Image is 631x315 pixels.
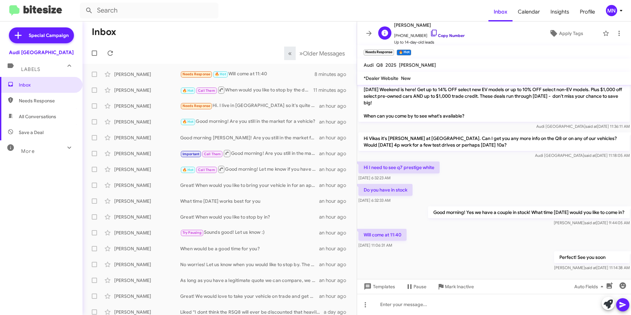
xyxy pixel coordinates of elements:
span: [DATE] 11:06:31 AM [358,243,392,248]
span: Inbox [19,82,75,88]
span: [PERSON_NAME] [394,21,465,29]
div: [PERSON_NAME] [114,150,180,157]
nav: Page navigation example [284,47,349,60]
div: No worries! Let us know when you would like to stop by. The EV credit does end this month and ava... [180,261,319,268]
div: Will come at 11:40 [180,70,315,78]
span: Up to 14-day-old leads [394,39,465,46]
div: [PERSON_NAME] [114,261,180,268]
span: Call Them [204,152,221,156]
span: Mark Inactive [445,281,474,293]
span: Auto Fields [574,281,606,293]
div: [PERSON_NAME] [114,103,180,109]
div: As long as you have a legitimate quote we can compare, we will beat it and save you the trip :) [180,277,319,284]
div: Audi [GEOGRAPHIC_DATA] [9,49,74,56]
span: Audi [GEOGRAPHIC_DATA] [DATE] 11:18:05 AM [535,153,630,158]
p: Hi [PERSON_NAME] it's [PERSON_NAME], General Manager at [GEOGRAPHIC_DATA]. Thanks again for reach... [358,64,630,122]
div: an hour ago [319,150,351,157]
span: [PERSON_NAME] [DATE] 11:14:38 AM [554,265,630,270]
div: Hi. I live in [GEOGRAPHIC_DATA] so it's quite a trek for me to go down there. Is there anything y... [180,102,319,110]
span: Special Campaign [29,32,69,39]
span: Labels [21,66,40,72]
div: [PERSON_NAME] [114,198,180,204]
div: 11 minutes ago [313,87,351,93]
div: [PERSON_NAME] [114,166,180,173]
span: [DATE] 6:32:33 AM [358,198,390,203]
div: [PERSON_NAME] [114,245,180,252]
div: an hour ago [319,134,351,141]
div: Good morning [PERSON_NAME]! Are you still in the market for a new vehicle? [180,134,319,141]
p: Perfect! See you soon [554,251,630,263]
span: Apply Tags [559,27,583,39]
button: Templates [357,281,400,293]
p: Good morning! Yes we have a couple in stock! What time [DATE] would you like to come in? [428,206,630,218]
span: Audi [GEOGRAPHIC_DATA] [DATE] 11:36:11 AM [536,124,630,129]
span: Important [183,152,200,156]
div: [PERSON_NAME] [114,182,180,189]
div: an hour ago [319,293,351,299]
div: an hour ago [319,166,351,173]
span: Audi [364,62,374,68]
span: [PERSON_NAME] [DATE] 9:44:05 AM [554,220,630,225]
div: When would be a good time for you? [180,245,319,252]
div: an hour ago [319,119,351,125]
button: Previous [284,47,296,60]
span: Q8 [376,62,383,68]
a: Special Campaign [9,27,74,43]
span: 🔥 Hot [183,88,194,93]
div: Good morning! Are you still in the market? [180,149,319,157]
span: Try Pausing [183,230,202,235]
span: [PHONE_NUMBER] [394,29,465,39]
p: Do you have in stock [358,184,413,196]
span: Needs Response [183,72,211,76]
span: Call Them [198,168,215,172]
span: *Dealer Website [364,75,398,81]
a: Insights [545,2,575,21]
span: 🔥 Hot [183,168,194,172]
p: Will come at 11:40 [358,229,407,241]
div: an hour ago [319,103,351,109]
span: 🔥 Hot [215,72,226,76]
span: 2025 [385,62,396,68]
span: said at [584,153,596,158]
div: When would you like to stop by the dealer? [180,86,313,94]
button: MN [600,5,624,16]
span: Older Messages [303,50,345,57]
span: [DATE] 6:32:23 AM [358,175,390,180]
p: Hi Vikas it's [PERSON_NAME] at [GEOGRAPHIC_DATA]. Can I get you any more info on the Q8 or on any... [358,132,630,151]
div: Great! When would you like to bring your vehicle in for an appraisal? [180,182,319,189]
span: said at [585,124,597,129]
a: Inbox [488,2,513,21]
div: What time [DATE] works best for you [180,198,319,204]
span: [PERSON_NAME] [399,62,436,68]
p: Hi I need to see q7 prestige white [358,161,440,173]
div: Good morning! Let me know if you have any questions [180,165,319,173]
div: Good morning! Are you still in the market for a vehicle? [180,118,319,125]
button: Apply Tags [532,27,599,39]
span: Templates [362,281,395,293]
div: MN [606,5,617,16]
small: Needs Response [364,50,394,55]
div: an hour ago [319,261,351,268]
a: Profile [575,2,600,21]
div: an hour ago [319,214,351,220]
div: [PERSON_NAME] [114,277,180,284]
div: [PERSON_NAME] [114,293,180,299]
span: 🔥 Hot [183,120,194,124]
span: New [401,75,411,81]
div: Great! We would love to take your vehicle on trade and get you into a new vehicle. What time [DAT... [180,293,319,299]
span: said at [585,265,596,270]
div: an hour ago [319,182,351,189]
h1: Inbox [92,27,116,37]
div: [PERSON_NAME] [114,229,180,236]
div: [PERSON_NAME] [114,71,180,78]
button: Auto Fields [569,281,611,293]
div: [PERSON_NAME] [114,87,180,93]
span: All Conversations [19,113,56,120]
a: Calendar [513,2,545,21]
span: Call Them [198,88,215,93]
span: Needs Response [183,104,211,108]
